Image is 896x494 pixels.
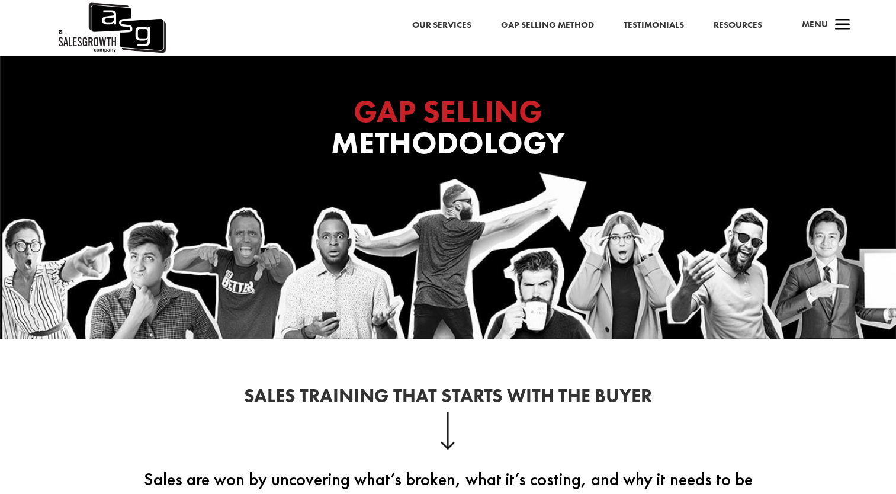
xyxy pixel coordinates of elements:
[441,412,455,450] img: down-arrow
[129,387,768,412] h2: Sales Training That Starts With the Buyer
[412,18,471,33] a: Our Services
[802,18,828,30] span: Menu
[714,18,762,33] a: Resources
[354,91,542,131] span: GAP SELLING
[624,18,684,33] a: Testimonials
[211,96,685,165] h1: Methodology
[501,18,594,33] a: Gap Selling Method
[831,14,855,37] span: a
